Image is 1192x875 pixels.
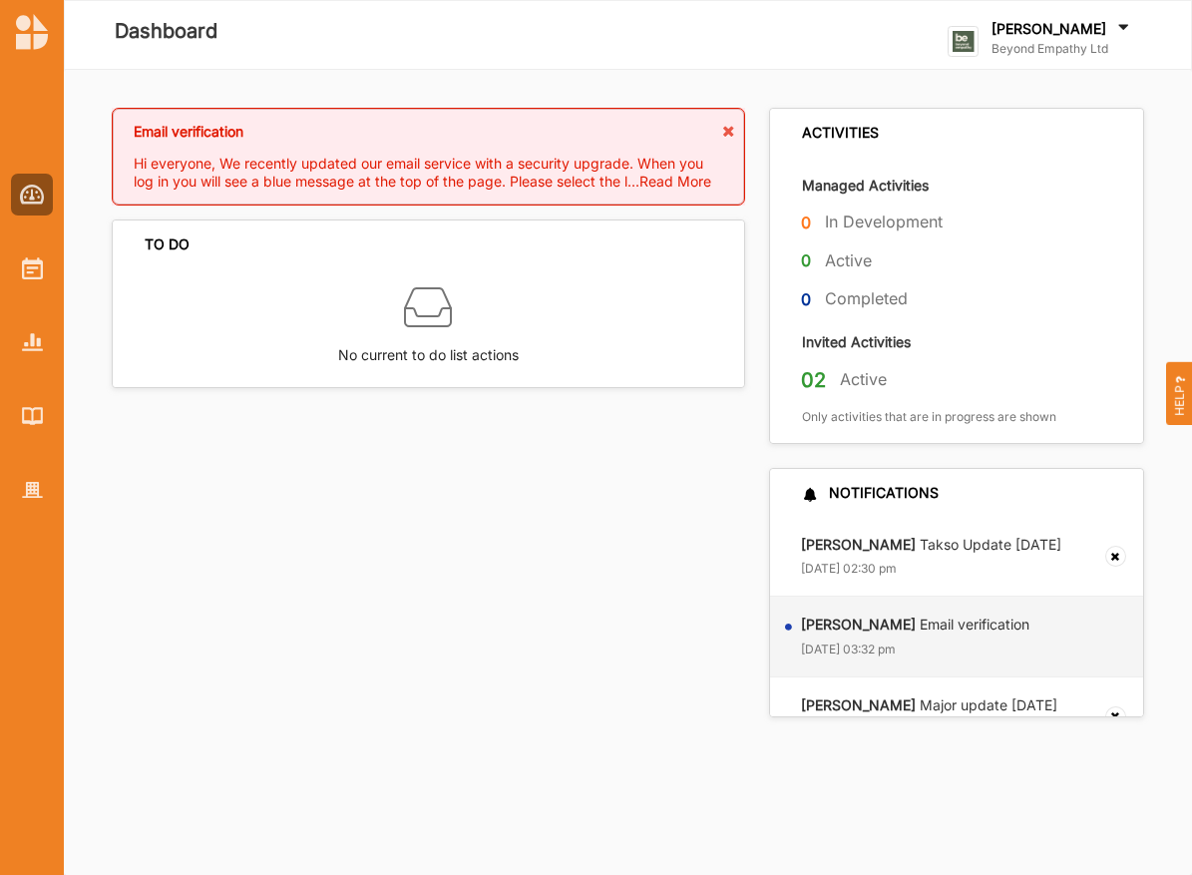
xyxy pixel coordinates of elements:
label: Major update [DATE] [801,696,1057,714]
label: Completed [825,288,908,309]
a: Reports [11,321,53,363]
img: Organisation [22,482,43,499]
label: In Development [825,212,943,232]
label: Only activities that are in progress are shown [802,409,1056,425]
label: Takso Update [DATE] [801,536,1061,554]
a: Activities [11,247,53,289]
img: Library [22,407,43,424]
label: Managed Activities [802,176,929,195]
img: Activities [22,257,43,279]
div: NOTIFICATIONS [802,484,939,502]
a: Dashboard [11,174,53,216]
label: [DATE] 02:30 pm [801,561,897,577]
strong: [PERSON_NAME] [801,536,916,553]
strong: [PERSON_NAME] [801,696,916,713]
label: Active [840,369,887,390]
label: [DATE] 03:32 pm [801,642,896,657]
label: [PERSON_NAME] [992,20,1106,38]
div: ACTIVITIES [802,124,879,142]
label: 0 [801,287,811,312]
label: Invited Activities [802,332,911,351]
label: No current to do list actions [338,331,519,366]
strong: [PERSON_NAME] [801,616,916,633]
a: Organisation [11,469,53,511]
label: Beyond Empathy Ltd [992,41,1133,57]
label: Email verification [801,616,1029,634]
img: Dashboard [20,185,45,205]
label: 02 [801,367,826,393]
img: box [404,283,452,331]
span: Hi everyone, We recently updated our email service with a security upgrade. When you [134,155,703,172]
div: TO DO [145,235,190,253]
span: ... [627,173,711,190]
label: 0 [801,248,811,273]
span: log in you will see a blue message at the top of the page. Please select the l [134,173,627,190]
img: logo [16,14,48,50]
label: Dashboard [115,15,217,48]
span: Read More [639,173,711,190]
a: Library [11,395,53,437]
label: 0 [801,211,811,235]
label: Active [825,250,872,271]
img: logo [948,26,979,57]
img: Reports [22,333,43,350]
div: Email verification [134,123,723,155]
